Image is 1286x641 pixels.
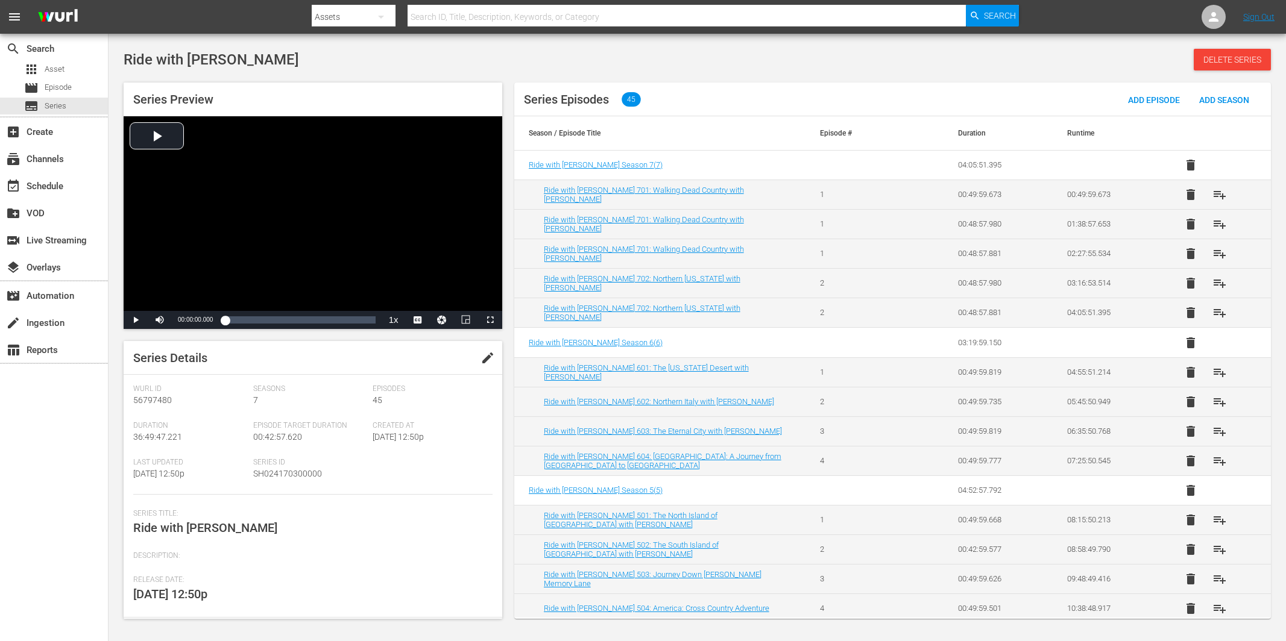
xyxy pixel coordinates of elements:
[481,351,495,365] span: edit
[1184,513,1198,527] span: delete
[406,311,430,329] button: Captions
[805,387,915,416] td: 2
[1118,95,1190,105] span: Add Episode
[6,343,20,357] span: Reports
[124,311,148,329] button: Play
[1053,116,1162,150] th: Runtime
[944,209,1053,239] td: 00:48:57.980
[253,384,367,394] span: Seasons
[1205,387,1234,416] button: playlist_add
[529,160,663,169] span: Ride with [PERSON_NAME] Season 7 ( 7 )
[133,421,247,431] span: Duration
[133,509,487,519] span: Series Title:
[133,521,277,535] span: Ride with [PERSON_NAME]
[544,245,744,263] a: Ride with [PERSON_NAME] 701: Walking Dead Country with [PERSON_NAME]
[253,421,367,431] span: Episode Target Duration
[45,81,72,93] span: Episode
[944,328,1053,358] td: 03:19:59.150
[1176,446,1205,475] button: delete
[944,180,1053,209] td: 00:49:59.673
[225,316,375,324] div: Progress Bar
[622,92,641,107] span: 45
[1053,209,1162,239] td: 01:38:57.653
[478,311,502,329] button: Fullscreen
[544,304,740,322] a: Ride with [PERSON_NAME] 702: Northern [US_STATE] with [PERSON_NAME]
[133,469,184,478] span: [DATE] 12:50p
[984,5,1016,27] span: Search
[1176,476,1205,505] button: delete
[529,338,663,347] span: Ride with [PERSON_NAME] Season 6 ( 6 )
[1053,357,1162,387] td: 04:55:51.214
[6,206,20,220] span: VOD
[805,239,915,268] td: 1
[6,233,20,248] span: Live Streaming
[1184,187,1198,202] span: delete
[24,81,39,95] span: Episode
[1176,594,1205,623] button: delete
[1184,572,1198,586] span: delete
[1212,424,1227,439] span: playlist_add
[1205,446,1234,475] button: playlist_add
[253,395,258,405] span: 7
[1212,601,1227,616] span: playlist_add
[1212,246,1227,261] span: playlist_add
[1184,305,1198,320] span: delete
[454,311,478,329] button: Picture-in-Picture
[529,486,663,495] span: Ride with [PERSON_NAME] Season 5 ( 5 )
[1212,454,1227,468] span: playlist_add
[1184,424,1198,439] span: delete
[1184,158,1198,172] span: delete
[1176,564,1205,593] button: delete
[1053,505,1162,534] td: 08:15:50.213
[1205,269,1234,298] button: playlist_add
[1176,151,1205,180] button: delete
[1184,601,1198,616] span: delete
[133,384,247,394] span: Wurl Id
[1118,89,1190,110] button: Add Episode
[1212,187,1227,202] span: playlist_add
[253,432,302,442] span: 00:42:57.620
[1205,417,1234,446] button: playlist_add
[944,151,1053,180] td: 04:05:51.395
[944,416,1053,446] td: 00:49:59.819
[1184,217,1198,231] span: delete
[148,311,172,329] button: Mute
[1176,298,1205,327] button: delete
[1184,542,1198,557] span: delete
[524,92,609,107] span: Series Episodes
[1053,387,1162,416] td: 05:45:50.949
[544,186,744,204] a: Ride with [PERSON_NAME] 701: Walking Dead Country with [PERSON_NAME]
[133,587,207,601] span: [DATE] 12:50p
[133,395,172,405] span: 56797480
[373,432,424,442] span: [DATE] 12:50p
[1212,395,1227,409] span: playlist_add
[1176,505,1205,534] button: delete
[7,10,22,24] span: menu
[1212,276,1227,290] span: playlist_add
[133,575,487,585] span: Release Date:
[6,125,20,139] span: Create
[805,180,915,209] td: 1
[1205,298,1234,327] button: playlist_add
[1176,210,1205,239] button: delete
[6,42,20,56] span: Search
[1205,564,1234,593] button: playlist_add
[944,268,1053,298] td: 00:48:57.980
[133,551,487,561] span: Description:
[1205,594,1234,623] button: playlist_add
[382,311,406,329] button: Playback Rate
[1053,446,1162,475] td: 07:25:50.545
[544,452,781,470] a: Ride with [PERSON_NAME] 604: [GEOGRAPHIC_DATA]: A Journey from [GEOGRAPHIC_DATA] to [GEOGRAPHIC_D...
[1176,328,1205,357] button: delete
[6,289,20,303] span: Automation
[1212,513,1227,527] span: playlist_add
[944,505,1053,534] td: 00:49:59.668
[1176,387,1205,416] button: delete
[1184,365,1198,380] span: delete
[373,395,382,405] span: 45
[1176,535,1205,564] button: delete
[805,593,915,623] td: 4
[544,363,749,381] a: Ride with [PERSON_NAME] 601: The [US_STATE] Desert with [PERSON_NAME]
[253,458,367,467] span: Series ID
[544,604,769,613] a: Ride with [PERSON_NAME] 504: America: Cross Country Adventure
